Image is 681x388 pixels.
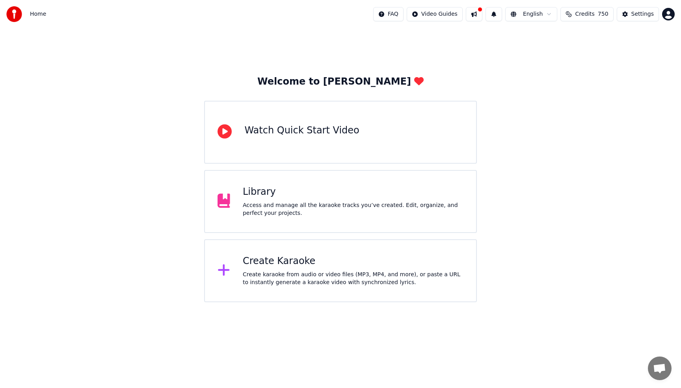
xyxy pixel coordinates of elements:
[560,7,613,21] button: Credits750
[631,10,654,18] div: Settings
[598,10,608,18] span: 750
[617,7,659,21] button: Settings
[243,201,463,217] div: Access and manage all the karaoke tracks you’ve created. Edit, organize, and perfect your projects.
[407,7,463,21] button: Video Guides
[6,6,22,22] img: youka
[243,186,463,198] div: Library
[575,10,594,18] span: Credits
[243,271,463,286] div: Create karaoke from audio or video files (MP3, MP4, and more), or paste a URL to instantly genera...
[30,10,46,18] span: Home
[648,357,672,380] div: Open chat
[373,7,404,21] button: FAQ
[244,124,359,137] div: Watch Quick Start Video
[243,255,463,268] div: Create Karaoke
[30,10,46,18] nav: breadcrumb
[257,76,424,88] div: Welcome to [PERSON_NAME]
